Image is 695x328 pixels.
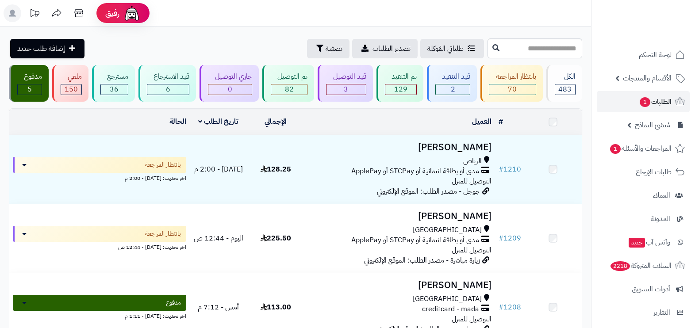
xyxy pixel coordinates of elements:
[105,8,119,19] span: رفيق
[17,72,42,82] div: مدفوع
[597,185,690,206] a: العملاء
[597,208,690,229] a: المدونة
[610,259,672,272] span: السلات المتروكة
[489,72,536,82] div: بانتظار المراجعة
[10,39,84,58] a: إضافة طلب جديد
[628,236,670,248] span: وآتس آب
[635,119,670,131] span: مُنشئ النماذج
[651,213,670,225] span: المدونة
[489,84,535,95] div: 70
[198,116,238,127] a: تاريخ الطلب
[364,255,480,266] span: زيارة مباشرة - مصدر الطلب: الموقع الإلكتروني
[344,84,348,95] span: 3
[427,43,464,54] span: طلباتي المُوكلة
[208,72,252,82] div: جاري التوصيل
[351,235,479,245] span: مدى أو بطاقة ائتمانية أو STCPay أو ApplePay
[271,84,307,95] div: 82
[13,311,186,320] div: اخر تحديث: [DATE] - 1:11 م
[147,84,189,95] div: 6
[451,84,455,95] span: 2
[13,242,186,251] div: اخر تحديث: [DATE] - 12:44 ص
[377,186,480,197] span: جوجل - مصدر الطلب: الموقع الإلكتروني
[597,161,690,183] a: طلبات الإرجاع
[65,84,78,95] span: 150
[499,164,521,175] a: #1210
[597,278,690,300] a: أدوات التسويق
[326,43,342,54] span: تصفية
[623,72,672,84] span: الأقسام والمنتجات
[7,65,50,102] a: مدفوع 5
[597,302,690,323] a: التقارير
[198,302,239,313] span: أمس - 7:12 م
[555,72,576,82] div: الكل
[265,116,287,127] a: الإجمالي
[629,238,645,248] span: جديد
[639,95,672,108] span: الطلبات
[61,72,81,82] div: ملغي
[261,302,291,313] span: 113.00
[307,39,349,58] button: تصفية
[636,166,672,178] span: طلبات الإرجاع
[452,314,491,324] span: التوصيل للمنزل
[271,72,307,82] div: تم التوصيل
[609,142,672,155] span: المراجعات والأسئلة
[198,65,260,102] a: جاري التوصيل 0
[394,84,407,95] span: 129
[137,65,198,102] a: قيد الاسترجاع 6
[545,65,584,102] a: الكل483
[285,84,294,95] span: 82
[425,65,479,102] a: قيد التنفيذ 2
[50,65,90,102] a: ملغي 150
[422,304,479,314] span: creditcard - mada
[413,294,482,304] span: [GEOGRAPHIC_DATA]
[145,160,181,169] span: بانتظار المراجعة
[308,211,491,221] h3: [PERSON_NAME]
[308,280,491,290] h3: [PERSON_NAME]
[61,84,81,95] div: 150
[194,164,243,175] span: [DATE] - 2:00 م
[316,65,374,102] a: قيد التوصيل 3
[413,225,482,235] span: [GEOGRAPHIC_DATA]
[261,65,316,102] a: تم التوصيل 82
[261,233,291,244] span: 225.50
[123,4,141,22] img: ai-face.png
[375,65,425,102] a: تم التنفيذ 129
[351,166,479,176] span: مدى أو بطاقة ائتمانية أو STCPay أو ApplePay
[228,84,232,95] span: 0
[597,232,690,253] a: وآتس آبجديد
[508,84,517,95] span: 70
[100,72,128,82] div: مسترجع
[90,65,137,102] a: مسترجع 36
[499,302,503,313] span: #
[499,116,503,127] a: #
[261,164,291,175] span: 128.25
[499,233,521,244] a: #1209
[452,176,491,187] span: التوصيل للمنزل
[499,233,503,244] span: #
[435,72,470,82] div: قيد التنفيذ
[17,43,65,54] span: إضافة طلب جديد
[639,49,672,61] span: لوحة التحكم
[326,84,365,95] div: 3
[436,84,470,95] div: 2
[558,84,572,95] span: 483
[385,84,416,95] div: 129
[372,43,411,54] span: تصدير الطلبات
[597,255,690,276] a: السلات المتروكة2218
[326,72,366,82] div: قيد التوصيل
[147,72,189,82] div: قيد الاسترجاع
[640,97,651,107] span: 1
[653,189,670,202] span: العملاء
[23,4,46,24] a: تحديثات المنصة
[208,84,251,95] div: 0
[653,306,670,319] span: التقارير
[597,44,690,65] a: لوحة التحكم
[499,302,521,313] a: #1208
[499,164,503,175] span: #
[420,39,484,58] a: طلباتي المُوكلة
[632,283,670,295] span: أدوات التسويق
[110,84,119,95] span: 36
[18,84,42,95] div: 5
[479,65,544,102] a: بانتظار المراجعة 70
[27,84,32,95] span: 5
